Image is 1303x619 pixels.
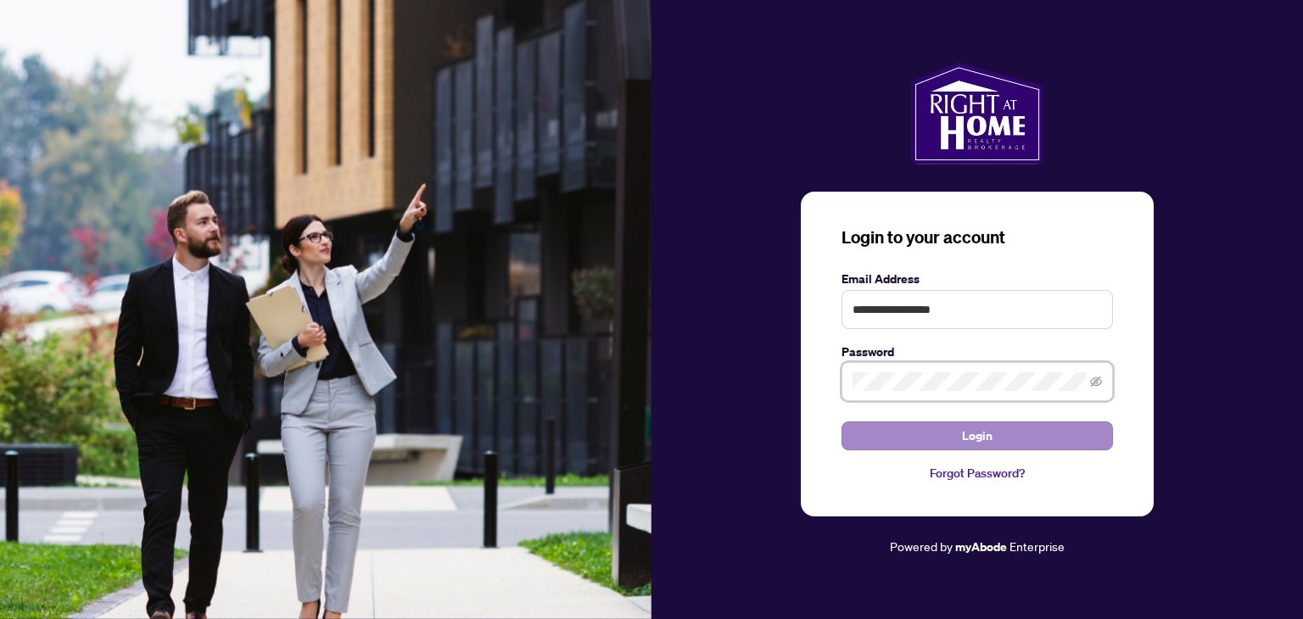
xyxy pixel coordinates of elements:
[911,63,1043,165] img: ma-logo
[842,421,1113,450] button: Login
[1090,376,1102,388] span: eye-invisible
[890,538,953,554] span: Powered by
[962,422,993,449] span: Login
[842,343,1113,361] label: Password
[842,464,1113,482] a: Forgot Password?
[955,538,1007,556] a: myAbode
[1009,538,1065,554] span: Enterprise
[842,226,1113,249] h3: Login to your account
[842,270,1113,288] label: Email Address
